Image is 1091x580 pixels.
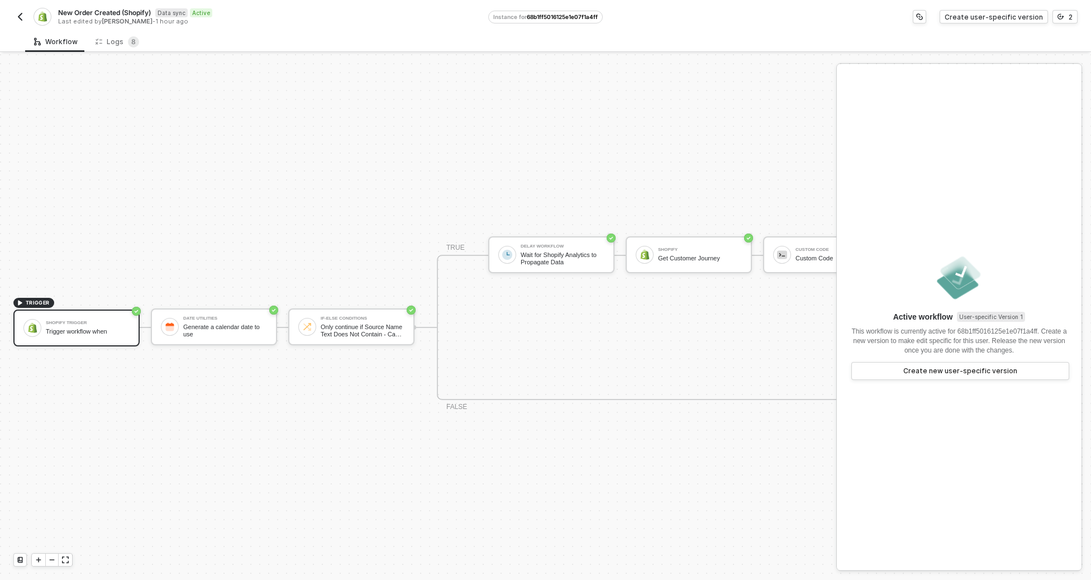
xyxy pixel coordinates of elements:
[269,306,278,315] span: icon-success-page
[321,316,404,321] div: If-Else Conditions
[521,251,604,265] div: Wait for Shopify Analytics to Propagate Data
[131,37,136,46] span: 8
[46,321,130,325] div: Shopify Trigger
[446,402,467,412] div: FALSE
[165,322,175,332] img: icon
[945,12,1043,22] div: Create user-specific version
[407,306,416,315] span: icon-success-page
[777,250,787,260] img: icon
[190,8,212,17] span: Active
[58,8,151,17] span: New Order Created (Shopify)
[183,316,267,321] div: Date Utilities
[128,36,139,47] sup: 8
[302,322,312,332] img: icon
[851,362,1069,380] button: Create new user-specific version
[26,298,50,307] span: TRIGGER
[795,255,879,262] div: Custom Code
[27,323,37,333] img: icon
[502,250,512,260] img: icon
[795,248,879,252] div: Custom Code
[13,10,27,23] button: back
[1057,13,1064,20] span: icon-versioning
[607,234,616,243] span: icon-success-page
[640,250,650,260] img: icon
[744,234,753,243] span: icon-success-page
[96,36,139,47] div: Logs
[132,307,141,316] span: icon-success-page
[658,248,742,252] div: Shopify
[903,367,1017,375] div: Create new user-specific version
[658,255,742,262] div: Get Customer Journey
[102,17,153,25] span: [PERSON_NAME]
[521,244,604,249] div: Delay Workflow
[935,253,984,302] img: empty-state-released
[62,557,69,563] span: icon-expand
[49,557,55,563] span: icon-minus
[58,17,487,26] div: Last edited by - 1 hour ago
[940,10,1048,23] button: Create user-specific version
[46,328,130,335] div: Trigger workflow when
[34,37,78,46] div: Workflow
[321,324,404,337] div: Only continue if Source Name Text Does Not Contain - Case Sensitive pos
[35,557,42,563] span: icon-play
[37,12,47,22] img: integration-icon
[893,311,1026,322] div: Active workflow
[446,243,465,253] div: TRUE
[183,324,267,337] div: Generate a calendar date to use
[957,312,1025,322] sup: User-specific Version 1
[16,12,25,21] img: back
[155,8,188,17] span: Data sync
[1052,10,1078,23] button: 2
[17,299,23,306] span: icon-play
[1069,12,1073,22] div: 2
[850,327,1068,355] div: This workflow is currently active for 68b1ff5016125e1e07f1a4ff. Create a new version to make edit...
[527,13,598,20] span: 68b1ff5016125e1e07f1a4ff
[493,13,527,20] span: Instance for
